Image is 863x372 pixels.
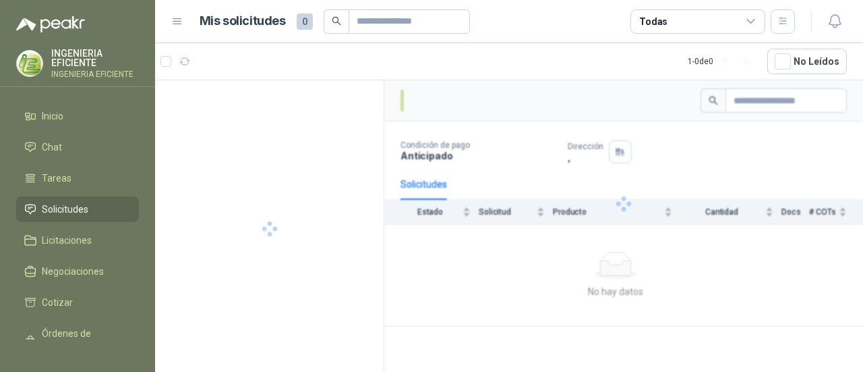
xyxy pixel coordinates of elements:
[16,16,85,32] img: Logo peakr
[16,165,139,191] a: Tareas
[16,134,139,160] a: Chat
[51,70,139,78] p: INGENIERIA EFICIENTE
[639,14,667,29] div: Todas
[51,49,139,68] p: INGENIERIA EFICIENTE
[16,290,139,315] a: Cotizar
[688,51,756,72] div: 1 - 0 de 0
[297,14,313,30] span: 0
[16,259,139,284] a: Negociaciones
[42,109,63,124] span: Inicio
[16,196,139,222] a: Solicitudes
[42,326,126,356] span: Órdenes de Compra
[42,202,88,217] span: Solicitudes
[17,51,42,76] img: Company Logo
[200,11,286,31] h1: Mis solicitudes
[767,49,847,74] button: No Leídos
[42,140,62,155] span: Chat
[42,171,71,186] span: Tareas
[42,264,104,279] span: Negociaciones
[16,228,139,253] a: Licitaciones
[332,16,341,26] span: search
[42,233,92,248] span: Licitaciones
[42,295,73,310] span: Cotizar
[16,321,139,361] a: Órdenes de Compra
[16,103,139,129] a: Inicio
